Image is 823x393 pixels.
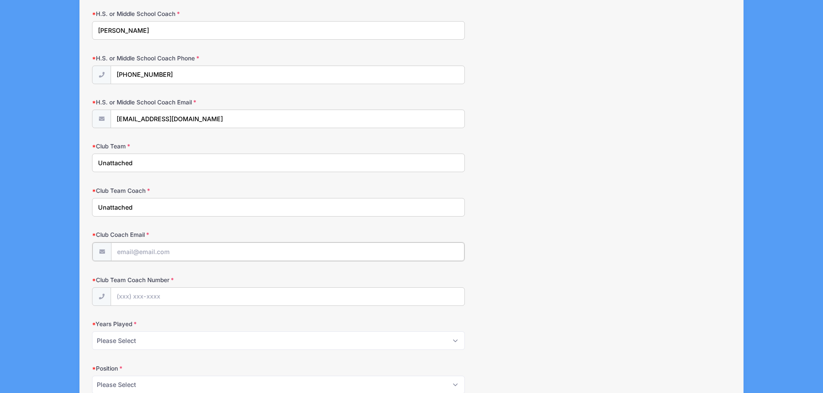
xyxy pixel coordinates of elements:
[92,54,305,63] label: H.S. or Middle School Coach Phone
[92,186,305,195] label: Club Team Coach
[92,320,305,328] label: Years Played
[111,287,465,306] input: (xxx) xxx-xxxx
[92,142,305,151] label: Club Team
[111,110,465,128] input: email@email.com
[92,276,305,284] label: Club Team Coach Number
[111,242,464,261] input: email@email.com
[92,98,305,107] label: H.S. or Middle School Coach Email
[92,230,305,239] label: Club Coach Email
[111,66,465,84] input: (xxx) xxx-xxxx
[92,364,305,373] label: Position
[92,9,305,18] label: H.S. or Middle School Coach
